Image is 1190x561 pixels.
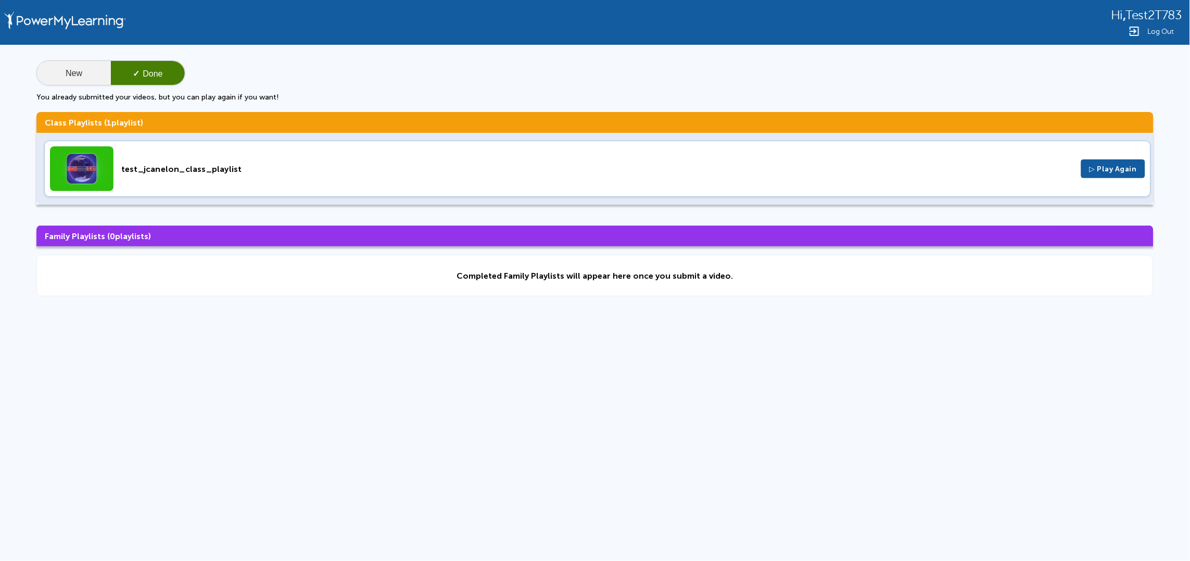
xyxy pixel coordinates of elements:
[1128,25,1141,38] img: Logout Icon
[110,231,115,241] span: 0
[107,118,111,128] span: 1
[50,146,113,191] img: Thumbnail
[1126,8,1182,22] span: Test2T783
[133,69,140,78] span: ✓
[1111,8,1123,22] span: Hi
[36,226,1154,246] h3: Family Playlists ( playlists)
[36,112,1154,133] h3: Class Playlists ( playlist)
[1148,28,1174,35] span: Log Out
[1111,7,1182,22] div: ,
[457,271,733,281] div: Completed Family Playlists will appear here once you submit a video.
[1090,165,1137,173] span: ▷ Play Again
[111,61,185,86] button: ✓Done
[37,61,111,86] button: New
[1146,514,1182,553] iframe: Chat
[1081,159,1145,178] button: ▷ Play Again
[121,164,1073,174] div: test_jcanelon_class_playlist
[36,93,1154,102] p: You already submitted your videos, but you can play again if you want!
